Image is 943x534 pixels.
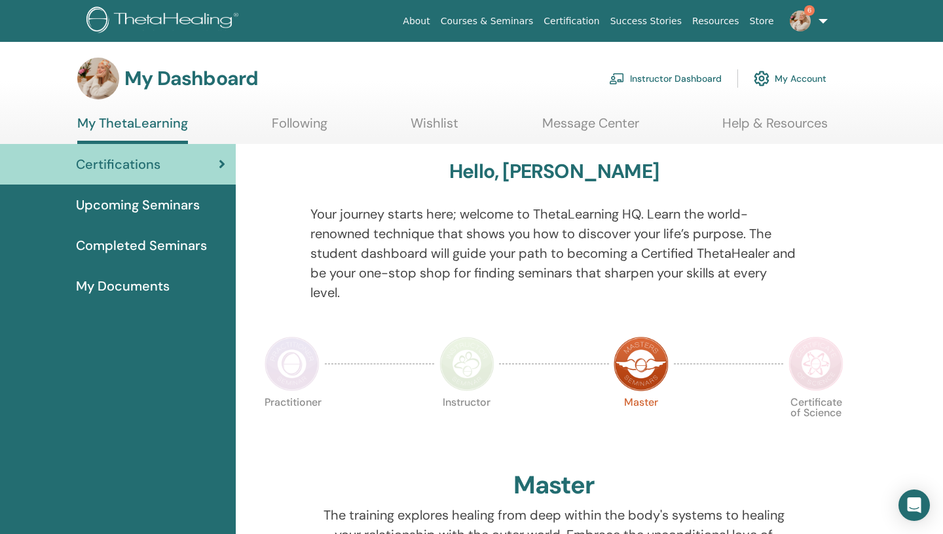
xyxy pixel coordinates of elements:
[77,115,188,144] a: My ThetaLearning
[272,115,327,141] a: Following
[76,276,170,296] span: My Documents
[754,67,769,90] img: cog.svg
[722,115,828,141] a: Help & Resources
[265,397,320,452] p: Practitioner
[754,64,826,93] a: My Account
[898,489,930,521] div: Open Intercom Messenger
[804,5,815,16] span: 6
[614,336,669,391] img: Master
[614,397,669,452] p: Master
[76,236,207,255] span: Completed Seminars
[124,67,258,90] h3: My Dashboard
[77,58,119,99] img: default.jpg
[310,204,798,302] p: Your journey starts here; welcome to ThetaLearning HQ. Learn the world-renowned technique that sh...
[449,160,659,183] h3: Hello, [PERSON_NAME]
[538,9,604,33] a: Certification
[790,10,811,31] img: default.jpg
[788,397,843,452] p: Certificate of Science
[788,336,843,391] img: Certificate of Science
[609,73,625,84] img: chalkboard-teacher.svg
[265,336,320,391] img: Practitioner
[76,154,160,174] span: Certifications
[687,9,745,33] a: Resources
[411,115,458,141] a: Wishlist
[76,195,200,215] span: Upcoming Seminars
[745,9,779,33] a: Store
[609,64,722,93] a: Instructor Dashboard
[439,397,494,452] p: Instructor
[435,9,539,33] a: Courses & Seminars
[542,115,639,141] a: Message Center
[605,9,687,33] a: Success Stories
[398,9,435,33] a: About
[86,7,243,36] img: logo.png
[439,336,494,391] img: Instructor
[513,471,595,501] h2: Master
